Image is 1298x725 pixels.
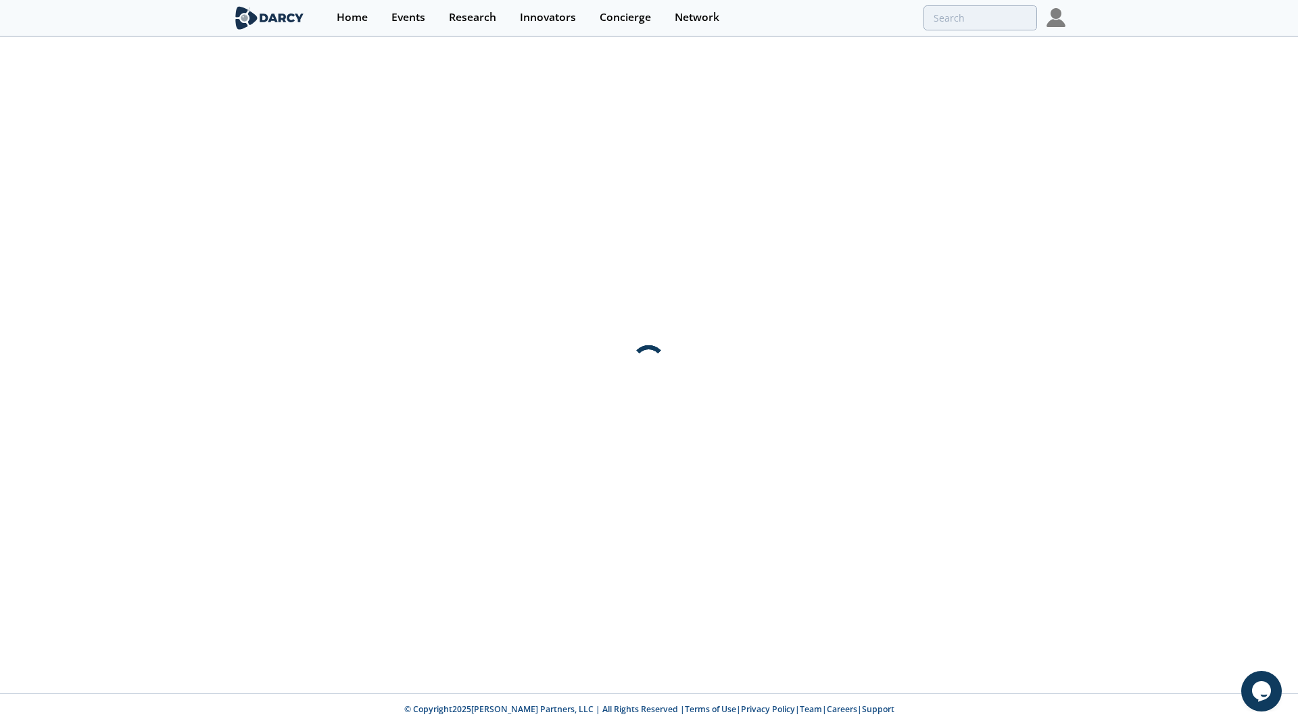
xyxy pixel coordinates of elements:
[520,12,576,23] div: Innovators
[449,12,496,23] div: Research
[923,5,1037,30] input: Advanced Search
[862,703,894,715] a: Support
[337,12,368,23] div: Home
[391,12,425,23] div: Events
[1047,8,1065,27] img: Profile
[685,703,736,715] a: Terms of Use
[827,703,857,715] a: Careers
[149,703,1149,716] p: © Copyright 2025 [PERSON_NAME] Partners, LLC | All Rights Reserved | | | | |
[675,12,719,23] div: Network
[233,6,306,30] img: logo-wide.svg
[800,703,822,715] a: Team
[1241,671,1284,711] iframe: chat widget
[741,703,795,715] a: Privacy Policy
[600,12,651,23] div: Concierge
